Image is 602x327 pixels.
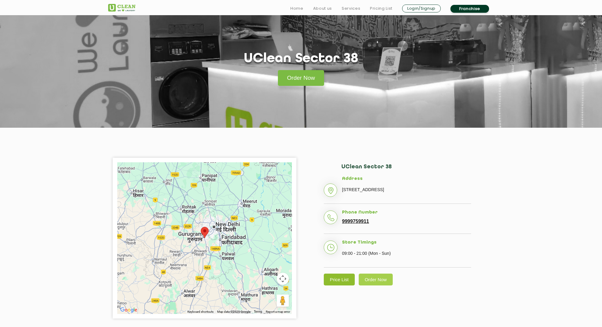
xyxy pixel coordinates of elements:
[187,310,214,314] button: Keyboard shortcuts
[341,164,471,176] h2: UClean Sector 38
[342,185,471,194] p: [STREET_ADDRESS]
[266,310,290,314] a: Report a map error
[342,240,471,245] h5: Store Timings
[450,5,489,13] a: Franchise
[342,249,471,258] p: 09:00 - 21:00 (Mon - Sun)
[217,310,250,313] span: Map data ©2025 Google
[324,274,355,285] a: Price List
[359,274,393,285] a: Order Now
[290,5,303,12] a: Home
[278,70,324,86] a: Order Now
[342,5,360,12] a: Services
[277,273,289,285] button: Map camera controls
[402,5,441,12] a: Login/Signup
[277,295,289,307] button: Drag Pegman onto the map to open Street View
[119,306,139,314] img: Google
[244,51,358,67] h1: UClean Sector 38
[342,176,471,182] h5: Address
[342,210,471,215] h5: Phone Number
[254,310,262,314] a: Terms
[370,5,392,12] a: Pricing List
[119,306,139,314] a: Open this area in Google Maps (opens a new window)
[108,4,135,12] img: UClean Laundry and Dry Cleaning
[342,219,369,224] a: 9999759911
[313,5,332,12] a: About us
